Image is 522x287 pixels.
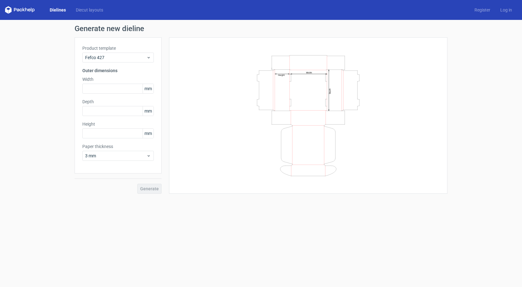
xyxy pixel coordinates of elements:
[143,129,153,138] span: mm
[82,67,154,74] h3: Outer dimensions
[71,7,108,13] a: Diecut layouts
[85,54,146,61] span: Fefco 427
[75,25,447,32] h1: Generate new dieline
[306,71,312,74] text: Width
[469,7,495,13] a: Register
[82,121,154,127] label: Height
[329,88,331,94] text: Depth
[143,106,153,116] span: mm
[82,45,154,51] label: Product template
[278,74,285,76] text: Height
[143,84,153,93] span: mm
[82,76,154,82] label: Width
[82,143,154,150] label: Paper thickness
[45,7,71,13] a: Dielines
[495,7,517,13] a: Log in
[85,153,146,159] span: 3 mm
[82,99,154,105] label: Depth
